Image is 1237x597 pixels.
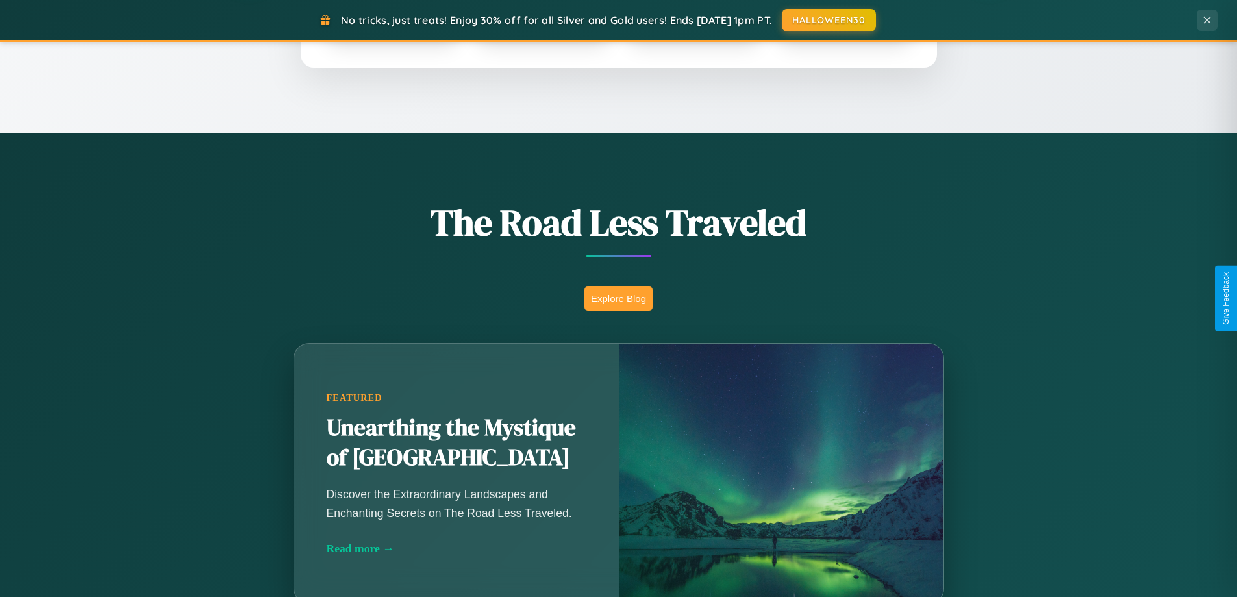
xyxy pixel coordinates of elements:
button: HALLOWEEN30 [782,9,876,31]
div: Read more → [327,542,586,555]
div: Featured [327,392,586,403]
h2: Unearthing the Mystique of [GEOGRAPHIC_DATA] [327,413,586,473]
div: Give Feedback [1221,272,1231,325]
p: Discover the Extraordinary Landscapes and Enchanting Secrets on The Road Less Traveled. [327,485,586,522]
h1: The Road Less Traveled [229,197,1008,248]
span: No tricks, just treats! Enjoy 30% off for all Silver and Gold users! Ends [DATE] 1pm PT. [341,14,772,27]
button: Explore Blog [584,286,653,311]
